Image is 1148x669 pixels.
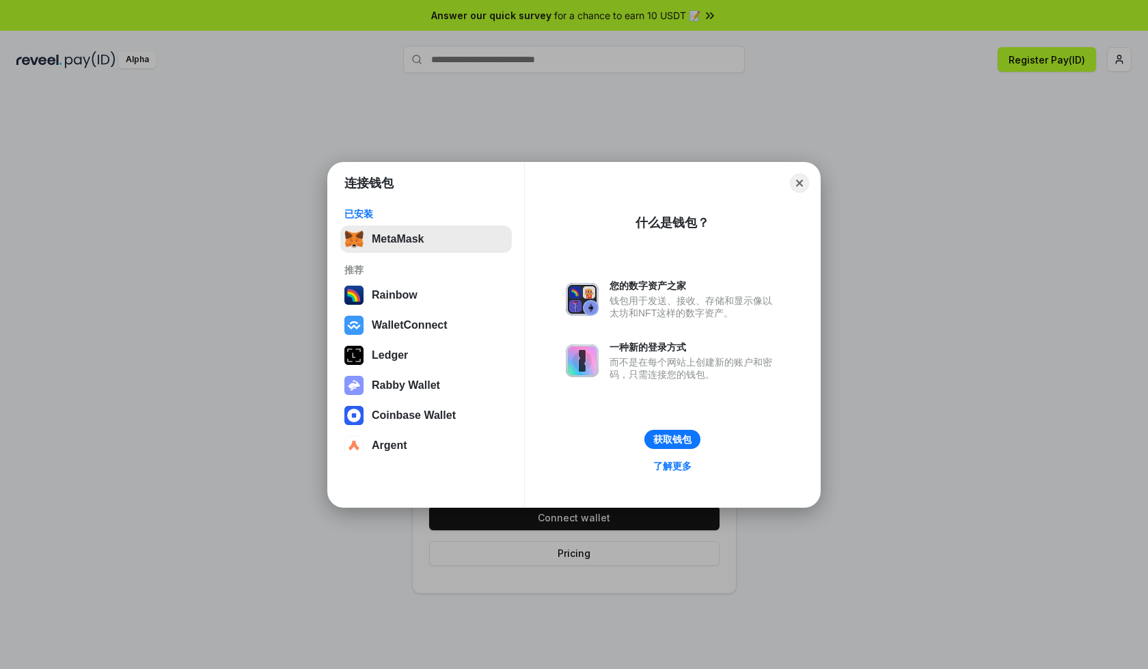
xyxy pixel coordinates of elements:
[645,457,700,475] a: 了解更多
[372,289,418,301] div: Rainbow
[344,264,508,276] div: 推荐
[790,174,809,193] button: Close
[372,379,440,392] div: Rabby Wallet
[610,279,779,292] div: 您的数字资产之家
[653,433,692,446] div: 获取钱包
[344,316,364,335] img: svg+xml,%3Csvg%20width%3D%2228%22%20height%3D%2228%22%20viewBox%3D%220%200%2028%2028%22%20fill%3D...
[340,226,512,253] button: MetaMask
[340,402,512,429] button: Coinbase Wallet
[635,215,709,231] div: 什么是钱包？
[344,346,364,365] img: svg+xml,%3Csvg%20xmlns%3D%22http%3A%2F%2Fwww.w3.org%2F2000%2Fsvg%22%20width%3D%2228%22%20height%3...
[372,319,448,331] div: WalletConnect
[372,409,456,422] div: Coinbase Wallet
[653,460,692,472] div: 了解更多
[340,312,512,339] button: WalletConnect
[340,372,512,399] button: Rabby Wallet
[344,286,364,305] img: svg+xml,%3Csvg%20width%3D%22120%22%20height%3D%22120%22%20viewBox%3D%220%200%20120%20120%22%20fil...
[344,436,364,455] img: svg+xml,%3Csvg%20width%3D%2228%22%20height%3D%2228%22%20viewBox%3D%220%200%2028%2028%22%20fill%3D...
[372,233,424,245] div: MetaMask
[340,342,512,369] button: Ledger
[610,295,779,319] div: 钱包用于发送、接收、存储和显示像以太坊和NFT这样的数字资产。
[344,208,508,220] div: 已安装
[344,406,364,425] img: svg+xml,%3Csvg%20width%3D%2228%22%20height%3D%2228%22%20viewBox%3D%220%200%2028%2028%22%20fill%3D...
[344,230,364,249] img: svg+xml,%3Csvg%20fill%3D%22none%22%20height%3D%2233%22%20viewBox%3D%220%200%2035%2033%22%20width%...
[644,430,700,449] button: 获取钱包
[344,175,394,191] h1: 连接钱包
[340,432,512,459] button: Argent
[566,283,599,316] img: svg+xml,%3Csvg%20xmlns%3D%22http%3A%2F%2Fwww.w3.org%2F2000%2Fsvg%22%20fill%3D%22none%22%20viewBox...
[610,341,779,353] div: 一种新的登录方式
[610,356,779,381] div: 而不是在每个网站上创建新的账户和密码，只需连接您的钱包。
[372,439,407,452] div: Argent
[344,376,364,395] img: svg+xml,%3Csvg%20xmlns%3D%22http%3A%2F%2Fwww.w3.org%2F2000%2Fsvg%22%20fill%3D%22none%22%20viewBox...
[566,344,599,377] img: svg+xml,%3Csvg%20xmlns%3D%22http%3A%2F%2Fwww.w3.org%2F2000%2Fsvg%22%20fill%3D%22none%22%20viewBox...
[372,349,408,361] div: Ledger
[340,282,512,309] button: Rainbow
